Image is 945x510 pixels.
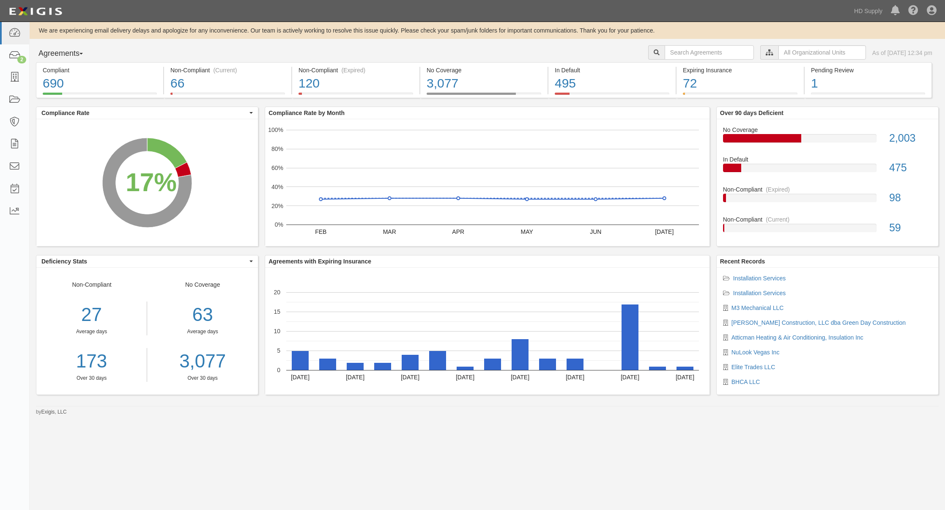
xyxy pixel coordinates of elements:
[36,107,258,119] button: Compliance Rate
[420,93,548,99] a: No Coverage3,077
[36,93,163,99] a: Compliant690
[41,409,67,415] a: Exigis, LLC
[733,290,786,296] a: Installation Services
[271,145,283,152] text: 80%
[811,66,925,74] div: Pending Review
[268,258,371,265] b: Agreements with Expiring Insurance
[36,409,67,416] small: by
[733,275,786,282] a: Installation Services
[147,280,258,382] div: No Coverage
[36,45,99,62] button: Agreements
[268,110,345,116] b: Compliance Rate by Month
[427,74,541,93] div: 3,077
[401,374,419,381] text: [DATE]
[30,26,945,35] div: We are experiencing email delivery delays and apologize for any inconvenience. Our team is active...
[720,110,783,116] b: Over 90 days Deficient
[511,374,529,381] text: [DATE]
[170,74,285,93] div: 66
[153,302,252,328] div: 63
[766,185,790,194] div: (Expired)
[731,378,760,385] a: BHCA LLC
[720,258,765,265] b: Recent Records
[665,45,754,60] input: Search Agreements
[548,93,676,99] a: In Default495
[292,93,419,99] a: Non-Compliant(Expired)120
[717,155,938,164] div: In Default
[621,374,639,381] text: [DATE]
[341,66,365,74] div: (Expired)
[883,160,938,175] div: 475
[36,375,147,382] div: Over 30 days
[452,228,465,235] text: APR
[427,66,541,74] div: No Coverage
[766,215,789,224] div: (Current)
[555,74,669,93] div: 495
[274,289,281,296] text: 20
[126,164,177,200] div: 17%
[676,374,694,381] text: [DATE]
[170,66,285,74] div: Non-Compliant (Current)
[274,308,281,315] text: 15
[43,66,157,74] div: Compliant
[36,302,147,328] div: 27
[723,155,932,185] a: In Default475
[275,221,283,228] text: 0%
[872,49,932,57] div: As of [DATE] 12:34 pm
[731,349,780,356] a: NuLook Vegas Inc
[566,374,584,381] text: [DATE]
[291,374,310,381] text: [DATE]
[778,45,866,60] input: All Organizational Units
[36,119,258,246] svg: A chart.
[43,74,157,93] div: 690
[521,228,534,235] text: MAY
[299,74,413,93] div: 120
[153,348,252,375] a: 3,077
[36,348,147,375] div: 173
[41,109,247,117] span: Compliance Rate
[383,228,396,235] text: MAR
[36,255,258,267] button: Deficiency Stats
[315,228,326,235] text: FEB
[153,328,252,335] div: Average days
[805,93,932,99] a: Pending Review1
[299,66,413,74] div: Non-Compliant (Expired)
[883,190,938,206] div: 98
[36,280,147,382] div: Non-Compliant
[717,185,938,194] div: Non-Compliant
[265,119,709,246] svg: A chart.
[17,56,26,63] div: 2
[590,228,601,235] text: JUN
[731,319,906,326] a: [PERSON_NAME] Construction, LLC dba Green Day Construction
[277,367,280,373] text: 0
[717,126,938,134] div: No Coverage
[655,228,674,235] text: [DATE]
[883,131,938,146] div: 2,003
[850,3,887,19] a: HD Supply
[6,4,65,19] img: logo-5460c22ac91f19d4615b14bd174203de0afe785f0fc80cf4dbbc73dc1793850b.png
[153,375,252,382] div: Over 30 days
[731,304,784,311] a: M3 Mechanical LLC
[717,215,938,224] div: Non-Compliant
[271,202,283,209] text: 20%
[346,374,364,381] text: [DATE]
[908,6,918,16] i: Help Center - Complianz
[271,165,283,171] text: 60%
[683,74,797,93] div: 72
[36,328,147,335] div: Average days
[723,126,932,156] a: No Coverage2,003
[811,74,925,93] div: 1
[41,257,247,266] span: Deficiency Stats
[274,328,281,335] text: 10
[731,334,863,341] a: Atticman Heating & Air Conditioning, Insulation Inc
[723,215,932,239] a: Non-Compliant(Current)59
[265,268,709,395] svg: A chart.
[683,66,797,74] div: Expiring Insurance
[277,347,280,354] text: 5
[271,184,283,190] text: 40%
[268,126,283,133] text: 100%
[883,220,938,236] div: 59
